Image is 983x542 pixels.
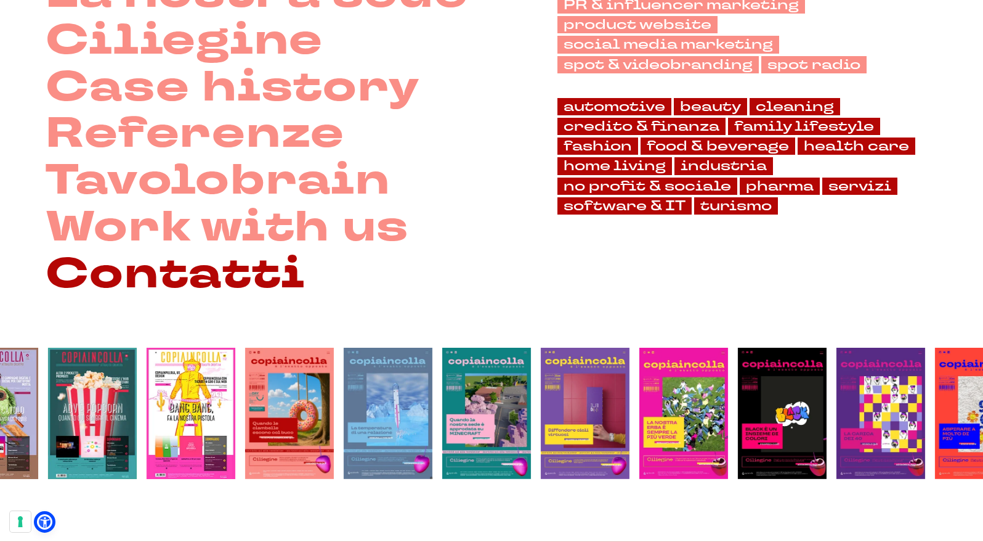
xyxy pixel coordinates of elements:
img: copertina numero 38 [344,348,432,479]
a: no profit & sociale [557,178,737,195]
a: spot radio [761,56,867,73]
a: automotive [557,98,671,115]
img: copertina numero 39 [245,348,334,479]
a: credito & finanza [557,118,726,135]
a: industria [674,157,773,175]
a: social media marketing [557,36,779,53]
a: health care [798,138,915,155]
a: fashion [557,138,638,155]
a: servizi [822,178,897,195]
a: software & IT [557,197,692,215]
button: Le tue preferenze relative al consenso per le tecnologie di tracciamento [10,511,31,532]
a: Tavolobrain [46,158,390,205]
a: Open Accessibility Menu [37,514,52,530]
img: copertina numero 37 [442,348,531,479]
a: beauty [674,98,747,115]
img: copertina numero 34 [738,348,827,479]
img: copertina numero 35 [639,348,728,479]
a: spot & videobranding [557,56,759,73]
a: family lifestyle [728,118,880,135]
a: turismo [694,197,778,215]
img: copertina numero 33 [836,348,925,479]
a: Case history [46,65,420,112]
a: Contatti [46,252,305,298]
a: home living [557,157,672,175]
a: Referenze [46,111,345,158]
img: copertina numero 36 [541,348,629,479]
a: cleaning [750,98,840,115]
a: Work with us [46,205,409,252]
img: copertina numero 2 [48,348,137,479]
a: food & beverage [641,138,795,155]
a: Ciliegine [46,18,323,65]
a: pharma [740,178,820,195]
img: copertina numero 11 [147,348,235,479]
a: product website [557,16,718,33]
